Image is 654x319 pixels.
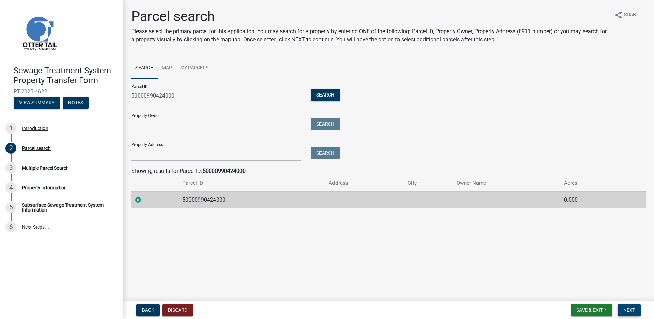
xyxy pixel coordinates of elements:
button: Save & Exit [571,304,612,316]
span: Next [623,307,635,313]
h1: Parcel search [131,8,609,25]
td: 0.000 [560,191,623,208]
a: Search [131,58,158,79]
div: Subsurface Sewage Treatment System Information [22,203,112,212]
i: share [614,11,623,19]
button: Next [618,304,641,316]
th: Acres [560,175,623,191]
span: Back [142,307,154,313]
img: Otter Tail County, Minnesota [14,7,65,59]
div: 6 [5,221,16,232]
p: Please select the primary parcel for this application. You may search for a property by entering ... [131,27,609,44]
th: Parcel ID [178,175,325,191]
div: 3 [5,163,16,174]
a: My Parcels [176,58,212,79]
div: Parcel search [22,146,51,151]
strong: 50000990424000 [202,168,246,174]
th: Address [325,175,404,191]
wm-modal-confirm: Summary [14,100,60,106]
span: PT-2025-462211 [14,88,109,95]
div: 4 [5,182,16,193]
button: shareShare [609,8,644,22]
div: 5 [5,202,16,213]
h4: Sewage Treatment System Property Transfer Form [14,66,118,86]
button: Search [311,89,340,101]
div: Property Information [22,185,67,190]
div: Introduction [22,126,48,131]
span: Save & Exit [576,307,603,313]
div: Multiple Parcel Search [22,166,69,170]
th: City [404,175,453,191]
button: Discard [162,304,193,316]
button: Search [311,118,340,130]
wm-modal-confirm: Notes [63,100,89,106]
button: Back [136,304,160,316]
div: 2 [5,143,16,154]
button: Notes [63,97,89,109]
button: Search [311,147,340,159]
div: Showing results for Parcel ID: [131,167,646,175]
span: Share [624,11,639,19]
a: Map [158,58,176,79]
button: View Summary [14,97,60,109]
div: 1 [5,123,16,134]
th: Owner Name [453,175,560,191]
td: 50000990424000 [178,191,325,208]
